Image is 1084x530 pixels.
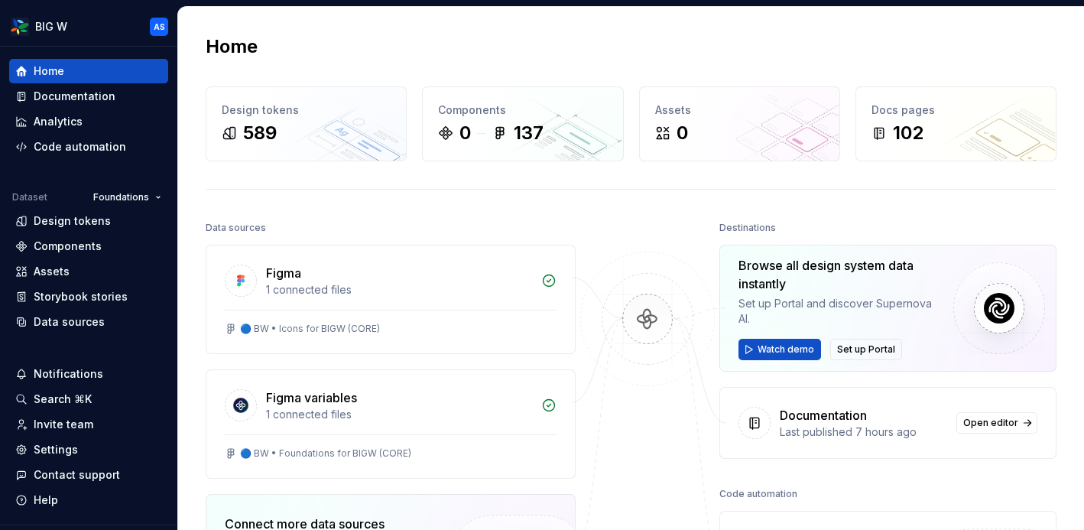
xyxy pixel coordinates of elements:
div: Last published 7 hours ago [780,424,947,440]
div: 🔵 BW • Foundations for BIGW (CORE) [240,447,411,460]
a: Figma1 connected files🔵 BW • Icons for BIGW (CORE) [206,245,576,354]
a: Components0137 [422,86,623,161]
button: Contact support [9,463,168,487]
a: Storybook stories [9,285,168,309]
button: Help [9,488,168,512]
div: Notifications [34,366,103,382]
div: Assets [34,264,70,279]
h2: Home [206,34,258,59]
span: Watch demo [758,343,814,356]
div: Data sources [206,217,266,239]
a: Figma variables1 connected files🔵 BW • Foundations for BIGW (CORE) [206,369,576,479]
a: Invite team [9,412,168,437]
a: Settings [9,437,168,462]
div: Documentation [34,89,115,104]
div: Browse all design system data instantly [738,256,941,293]
div: 1 connected files [266,407,532,422]
a: Documentation [9,84,168,109]
div: 0 [677,121,688,145]
a: Open editor [956,412,1037,434]
div: Contact support [34,467,120,483]
span: Set up Portal [837,343,895,356]
a: Assets [9,259,168,284]
a: Code automation [9,135,168,159]
div: Figma variables [266,389,357,407]
div: 589 [243,121,277,145]
button: Notifications [9,362,168,386]
div: Home [34,63,64,79]
div: Analytics [34,114,83,129]
div: Docs pages [871,102,1040,118]
div: Settings [34,442,78,457]
div: Design tokens [34,213,111,229]
div: 1 connected files [266,282,532,298]
div: Data sources [34,314,105,330]
div: 102 [893,121,923,145]
div: Code automation [34,139,126,154]
div: Components [34,239,102,254]
div: Invite team [34,417,93,432]
button: Search ⌘K [9,387,168,411]
div: 137 [514,121,544,145]
div: Help [34,493,58,508]
a: Home [9,59,168,83]
div: Design tokens [222,102,391,118]
div: Destinations [719,217,776,239]
div: Search ⌘K [34,392,92,407]
div: Figma [266,264,301,282]
div: Storybook stories [34,289,128,304]
button: Watch demo [738,339,821,360]
span: Open editor [963,417,1018,429]
div: Assets [655,102,824,118]
div: Components [438,102,607,118]
button: BIG WAS [3,10,174,43]
a: Design tokens [9,209,168,233]
div: 0 [459,121,471,145]
div: Code automation [719,483,797,505]
a: Design tokens589 [206,86,407,161]
button: Foundations [86,187,168,208]
div: Set up Portal and discover Supernova AI. [738,296,941,327]
a: Components [9,234,168,258]
a: Docs pages102 [855,86,1056,161]
a: Analytics [9,109,168,134]
div: BIG W [35,19,67,34]
img: 551ca721-6c59-42a7-accd-e26345b0b9d6.png [11,18,29,36]
button: Set up Portal [830,339,902,360]
a: Assets0 [639,86,840,161]
span: Foundations [93,191,149,203]
a: Data sources [9,310,168,334]
div: Dataset [12,191,47,203]
div: Documentation [780,406,867,424]
div: AS [154,21,165,33]
div: 🔵 BW • Icons for BIGW (CORE) [240,323,380,335]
